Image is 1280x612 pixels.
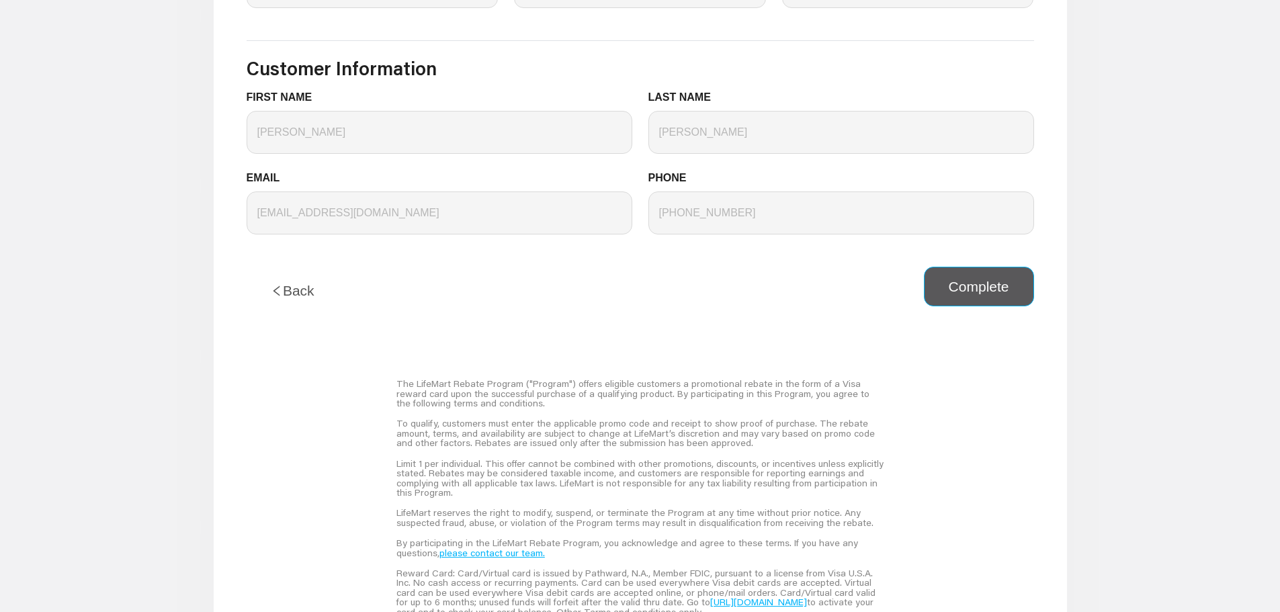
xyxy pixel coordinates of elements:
div: By participating in the LifeMart Rebate Program, you acknowledge and agree to these terms. If you... [396,533,884,563]
span: left [271,285,283,297]
h3: Customer Information [247,57,1034,80]
input: FIRST NAME [247,111,632,154]
label: LAST NAME [648,89,722,105]
input: EMAIL [247,191,632,234]
label: PHONE [648,170,697,186]
label: FIRST NAME [247,89,323,105]
button: leftBack [247,267,339,315]
label: EMAIL [247,170,290,186]
input: LAST NAME [648,111,1034,154]
button: Complete [924,267,1034,307]
div: The LifeMart Rebate Program ("Program") offers eligible customers a promotional rebate in the for... [396,374,884,413]
input: PHONE [648,191,1034,234]
div: To qualify, customers must enter the applicable promo code and receipt to show proof of purchase.... [396,413,884,453]
div: Limit 1 per individual. This offer cannot be combined with other promotions, discounts, or incent... [396,453,884,503]
div: LifeMart reserves the right to modify, suspend, or terminate the Program at any time without prio... [396,502,884,533]
a: please contact our team. [439,547,545,559]
a: [URL][DOMAIN_NAME] [710,596,807,608]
